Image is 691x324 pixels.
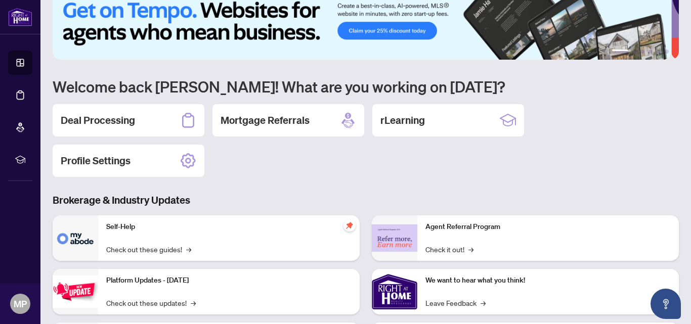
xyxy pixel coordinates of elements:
[657,50,661,54] button: 5
[106,244,191,255] a: Check out these guides!→
[8,8,32,26] img: logo
[61,113,135,127] h2: Deal Processing
[425,275,671,286] p: We want to hear what you think!
[106,275,352,286] p: Platform Updates - [DATE]
[425,221,671,233] p: Agent Referral Program
[632,50,636,54] button: 2
[61,154,131,168] h2: Profile Settings
[481,297,486,308] span: →
[372,224,417,252] img: Agent Referral Program
[106,221,352,233] p: Self-Help
[343,219,356,232] span: pushpin
[612,50,628,54] button: 1
[372,269,417,314] img: We want to hear what you think!
[53,77,679,96] h1: Welcome back [PERSON_NAME]! What are you working on [DATE]?
[651,289,681,319] button: Open asap
[665,50,669,54] button: 6
[640,50,644,54] button: 3
[53,275,98,307] img: Platform Updates - July 21, 2025
[425,297,486,308] a: Leave Feedback→
[425,244,473,255] a: Check it out!→
[106,297,196,308] a: Check out these updates!→
[191,297,196,308] span: →
[221,113,310,127] h2: Mortgage Referrals
[380,113,425,127] h2: rLearning
[53,215,98,261] img: Self-Help
[14,297,27,311] span: MP
[186,244,191,255] span: →
[53,193,679,207] h3: Brokerage & Industry Updates
[468,244,473,255] span: →
[649,50,653,54] button: 4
